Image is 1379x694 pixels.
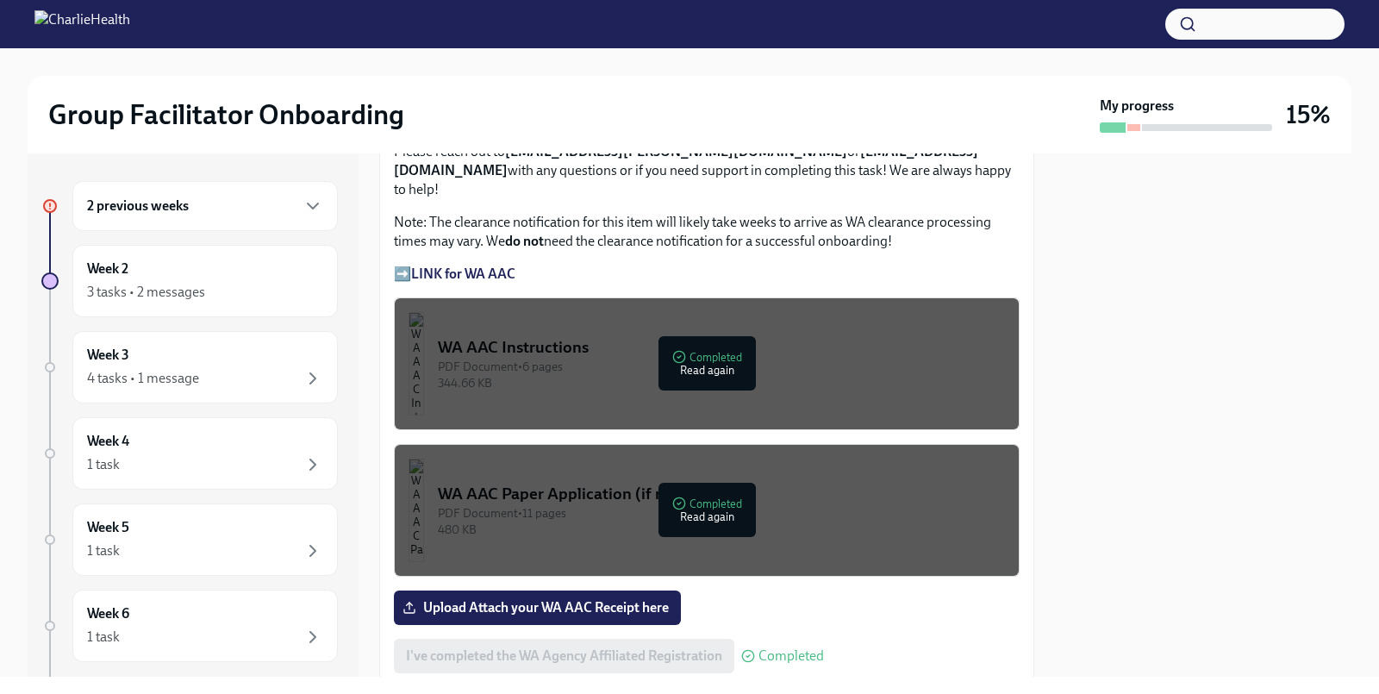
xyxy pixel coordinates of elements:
span: Upload Attach your WA AAC Receipt here [406,599,669,616]
p: ➡️ [394,265,1020,284]
div: 4 tasks • 1 message [87,369,199,388]
button: WA AAC Paper Application (if needed)PDF Document•11 pages480 KBCompletedRead again [394,444,1020,577]
div: 1 task [87,455,120,474]
label: Upload Attach your WA AAC Receipt here [394,591,681,625]
a: Week 61 task [41,590,338,662]
div: 1 task [87,541,120,560]
div: WA AAC Paper Application (if needed) [438,483,1005,505]
a: LINK for WA AAC [411,266,515,282]
a: Week 41 task [41,417,338,490]
div: WA AAC Instructions [438,336,1005,359]
div: 2 previous weeks [72,181,338,231]
div: 3 tasks • 2 messages [87,283,205,302]
div: 1 task [87,628,120,647]
strong: My progress [1100,97,1174,116]
strong: [EMAIL_ADDRESS][DOMAIN_NAME] [394,143,978,178]
button: WA AAC InstructionsPDF Document•6 pages344.66 KBCompletedRead again [394,297,1020,430]
img: WA AAC Instructions [409,312,424,416]
h3: 15% [1286,99,1331,130]
a: Week 51 task [41,503,338,576]
h6: Week 2 [87,259,128,278]
a: Week 34 tasks • 1 message [41,331,338,403]
a: Week 23 tasks • 2 messages [41,245,338,317]
h6: Week 3 [87,346,129,365]
h2: Group Facilitator Onboarding [48,97,404,132]
div: 480 KB [438,522,1005,538]
img: WA AAC Paper Application (if needed) [409,459,424,562]
strong: do not [505,233,544,249]
strong: [EMAIL_ADDRESS][PERSON_NAME][DOMAIN_NAME] [505,143,847,159]
h6: 2 previous weeks [87,197,189,216]
p: Note: The clearance notification for this item will likely take weeks to arrive as WA clearance p... [394,213,1020,251]
div: PDF Document • 6 pages [438,359,1005,375]
h6: Week 5 [87,518,129,537]
h6: Week 4 [87,432,129,451]
p: Please reach out to or with any questions or if you need support in completing this task! We are ... [394,142,1020,199]
span: Completed [758,649,824,663]
img: CharlieHealth [34,10,130,38]
h6: Week 6 [87,604,129,623]
div: 344.66 KB [438,375,1005,391]
div: PDF Document • 11 pages [438,505,1005,522]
